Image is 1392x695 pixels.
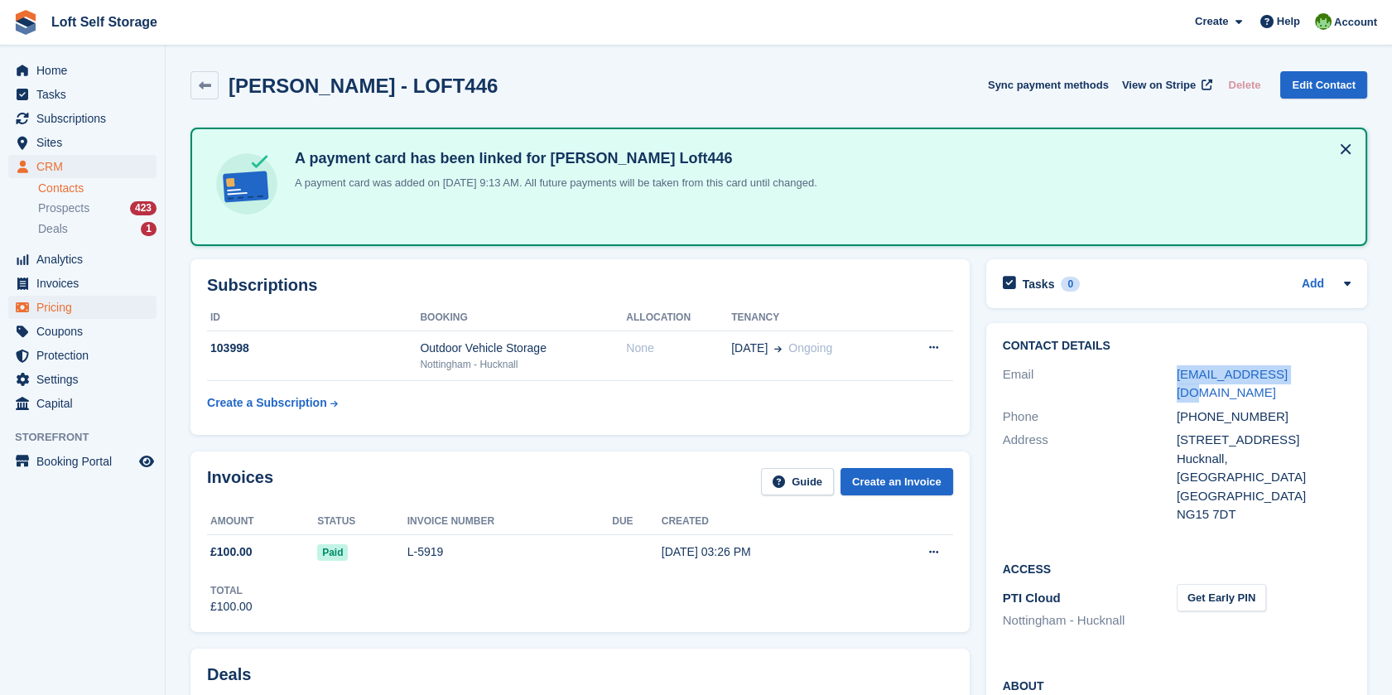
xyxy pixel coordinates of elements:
[1122,77,1196,94] span: View on Stripe
[36,107,136,130] span: Subscriptions
[207,509,317,535] th: Amount
[1003,365,1177,403] div: Email
[840,468,953,495] a: Create an Invoice
[1277,13,1300,30] span: Help
[207,340,420,357] div: 103998
[8,155,157,178] a: menu
[207,665,251,684] h2: Deals
[36,296,136,319] span: Pricing
[8,320,157,343] a: menu
[1315,13,1332,30] img: James Johnson
[731,340,768,357] span: [DATE]
[130,201,157,215] div: 423
[38,200,157,217] a: Prospects 423
[36,155,136,178] span: CRM
[1334,14,1377,31] span: Account
[1177,487,1351,506] div: [GEOGRAPHIC_DATA]
[8,272,157,295] a: menu
[13,10,38,35] img: stora-icon-8386f47178a22dfd0bd8f6a31ec36ba5ce8667c1dd55bd0f319d3a0aa187defe.svg
[420,340,626,357] div: Outdoor Vehicle Storage
[36,450,136,473] span: Booking Portal
[1177,450,1351,487] div: Hucknall, [GEOGRAPHIC_DATA]
[8,368,157,391] a: menu
[317,544,348,561] span: Paid
[288,149,817,168] h4: A payment card has been linked for [PERSON_NAME] Loft446
[317,509,407,535] th: Status
[210,543,253,561] span: £100.00
[8,59,157,82] a: menu
[38,181,157,196] a: Contacts
[1177,431,1351,450] div: [STREET_ADDRESS]
[1280,71,1367,99] a: Edit Contact
[36,392,136,415] span: Capital
[137,451,157,471] a: Preview store
[761,468,834,495] a: Guide
[8,296,157,319] a: menu
[612,509,662,535] th: Due
[788,341,832,355] span: Ongoing
[407,509,612,535] th: Invoice number
[38,220,157,238] a: Deals 1
[1003,340,1351,353] h2: Contact Details
[212,149,282,219] img: card-linked-ebf98d0992dc2aeb22e95c0e3c79077019eb2392cfd83c6a337811c24bc77127.svg
[988,71,1109,99] button: Sync payment methods
[8,131,157,154] a: menu
[1003,408,1177,427] div: Phone
[626,305,731,331] th: Allocation
[36,272,136,295] span: Invoices
[38,221,68,237] span: Deals
[207,468,273,495] h2: Invoices
[8,344,157,367] a: menu
[1177,505,1351,524] div: NG15 7DT
[36,344,136,367] span: Protection
[36,83,136,106] span: Tasks
[8,248,157,271] a: menu
[141,222,157,236] div: 1
[207,305,420,331] th: ID
[662,509,872,535] th: Created
[45,8,164,36] a: Loft Self Storage
[1177,408,1351,427] div: [PHONE_NUMBER]
[8,83,157,106] a: menu
[1023,277,1055,292] h2: Tasks
[38,200,89,216] span: Prospects
[1302,275,1324,294] a: Add
[8,392,157,415] a: menu
[1195,13,1228,30] span: Create
[8,107,157,130] a: menu
[1003,677,1351,693] h2: About
[1003,560,1351,577] h2: Access
[626,340,731,357] div: None
[288,175,817,191] p: A payment card was added on [DATE] 9:13 AM. All future payments will be taken from this card unti...
[36,131,136,154] span: Sites
[731,305,896,331] th: Tenancy
[1003,431,1177,524] div: Address
[1003,611,1177,630] li: Nottingham - Hucknall
[207,394,327,412] div: Create a Subscription
[1177,367,1288,400] a: [EMAIL_ADDRESS][DOMAIN_NAME]
[210,583,253,598] div: Total
[8,450,157,473] a: menu
[1221,71,1267,99] button: Delete
[1061,277,1080,292] div: 0
[15,429,165,446] span: Storefront
[207,388,338,418] a: Create a Subscription
[229,75,498,97] h2: [PERSON_NAME] - LOFT446
[420,357,626,372] div: Nottingham - Hucknall
[36,320,136,343] span: Coupons
[207,276,953,295] h2: Subscriptions
[662,543,872,561] div: [DATE] 03:26 PM
[1003,591,1061,605] span: PTI Cloud
[407,543,612,561] div: L-5919
[1115,71,1216,99] a: View on Stripe
[36,59,136,82] span: Home
[420,305,626,331] th: Booking
[36,248,136,271] span: Analytics
[1177,584,1266,611] button: Get Early PIN
[36,368,136,391] span: Settings
[210,598,253,615] div: £100.00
